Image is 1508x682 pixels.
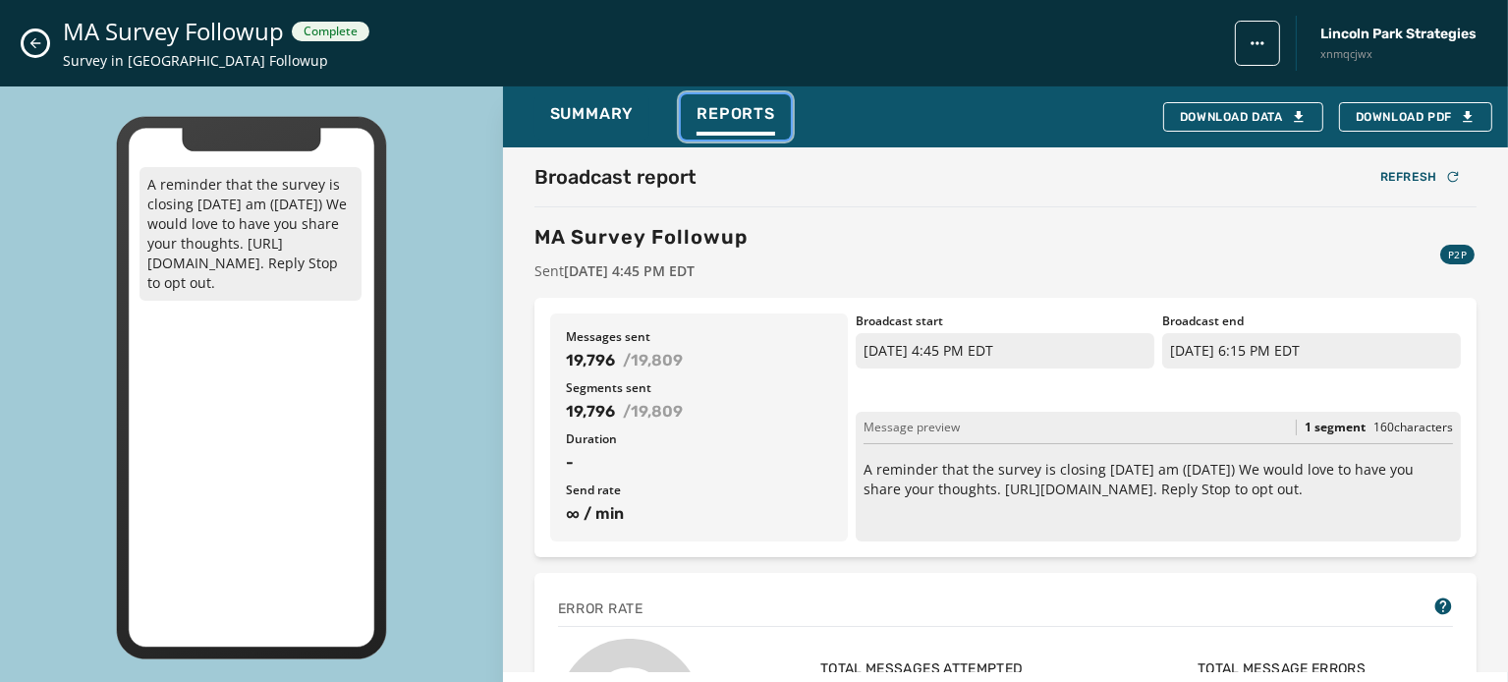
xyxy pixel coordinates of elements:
button: broadcast action menu [1235,21,1280,66]
span: Messages sent [566,329,833,345]
span: Total messages attempted [820,659,1023,679]
h3: MA Survey Followup [534,223,748,251]
span: Send rate [566,483,833,498]
span: Segments sent [566,380,833,396]
span: Broadcast start [856,313,1154,329]
span: / 19,809 [623,400,683,424]
span: / 19,809 [623,349,683,372]
span: Sent [534,261,695,280]
button: Download PDF [1339,102,1492,132]
span: Duration [566,431,833,447]
span: Lincoln Park Strategies [1320,25,1477,44]
span: 1 segment [1305,420,1366,435]
p: [DATE] 6:15 PM EDT [1162,333,1461,369]
p: A reminder that the survey is closing [DATE] am ([DATE]) We would love to have you share your tho... [864,460,1453,499]
span: 19,796 [566,400,615,424]
button: Reports [681,94,791,140]
span: - [566,451,833,475]
h2: Broadcast report [534,163,697,191]
div: Download Data [1180,109,1307,125]
span: [DATE] 4:45 PM EDT [564,261,695,280]
span: 160 characters [1373,419,1453,435]
span: xnmqcjwx [1320,46,1477,63]
span: Reports [697,104,775,124]
div: Refresh [1380,169,1461,185]
button: Download Data [1163,102,1323,132]
span: ∞ / min [566,502,833,526]
span: 19,796 [566,349,615,372]
span: Message preview [864,420,960,435]
span: Error rate [558,599,643,619]
span: Summary [550,104,635,124]
span: Download PDF [1356,109,1476,125]
p: [DATE] 4:45 PM EDT [856,333,1154,369]
span: Total message errors [1198,659,1366,679]
span: Broadcast end [1162,313,1461,329]
div: P2P [1440,245,1475,264]
button: Summary [534,94,650,140]
button: Refresh [1365,163,1477,191]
